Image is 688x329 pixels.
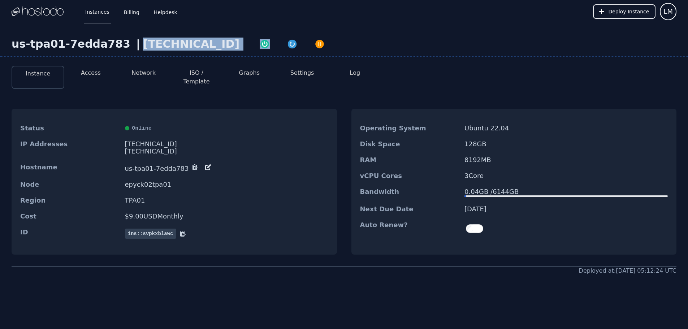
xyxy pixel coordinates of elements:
[663,7,673,17] span: LM
[660,3,676,20] button: User menu
[290,69,314,77] button: Settings
[12,6,64,17] img: Logo
[125,197,328,204] dd: TPA01
[306,38,333,49] button: Power Off
[360,140,459,148] dt: Disk Space
[20,213,119,220] dt: Cost
[464,156,668,164] dd: 8192 MB
[287,39,297,49] img: Restart
[278,38,306,49] button: Restart
[360,172,459,179] dt: vCPU Cores
[20,164,119,172] dt: Hostname
[20,181,119,188] dt: Node
[360,156,459,164] dt: RAM
[251,38,278,49] button: Power On
[593,4,655,19] button: Deploy Instance
[464,205,668,213] dd: [DATE]
[20,140,119,155] dt: IP Addresses
[360,188,459,197] dt: Bandwidth
[350,69,360,77] button: Log
[608,8,649,15] span: Deploy Instance
[315,39,325,49] img: Power Off
[20,229,119,239] dt: ID
[12,38,133,51] div: us-tpa01-7edda783
[360,221,459,236] dt: Auto Renew?
[131,69,156,77] button: Network
[579,267,676,275] div: Deployed at: [DATE] 05:12:24 UTC
[360,205,459,213] dt: Next Due Date
[125,213,328,220] dd: $ 9.00 USD Monthly
[26,69,50,78] button: Instance
[125,125,328,132] div: Online
[133,38,143,51] div: |
[360,125,459,132] dt: Operating System
[20,125,119,132] dt: Status
[125,181,328,188] dd: epyck02tpa01
[20,197,119,204] dt: Region
[125,140,328,148] div: [TECHNICAL_ID]
[143,38,239,51] div: [TECHNICAL_ID]
[81,69,101,77] button: Access
[464,172,668,179] dd: 3 Core
[464,125,668,132] dd: Ubuntu 22.04
[464,140,668,148] dd: 128 GB
[125,229,176,239] span: ins::svpkxblawc
[260,39,270,49] img: Power On
[239,69,260,77] button: Graphs
[125,164,328,172] dd: us-tpa01-7edda783
[176,69,217,86] button: ISO / Template
[464,188,668,195] div: 0.04 GB / 6144 GB
[125,148,328,155] div: [TECHNICAL_ID]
